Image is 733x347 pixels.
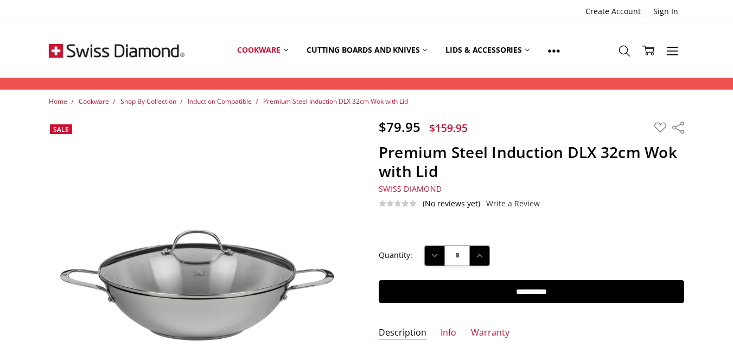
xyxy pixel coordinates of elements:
[188,97,252,106] a: Induction Compatible
[436,26,538,74] a: Lids & Accessories
[539,26,569,75] a: Show All
[486,199,540,208] a: Write a Review
[579,4,647,19] a: Create Account
[429,121,468,135] span: $159.95
[79,97,109,106] a: Cookware
[379,184,442,194] a: Swiss Diamond
[53,125,69,134] span: Sale
[263,97,408,106] a: Premium Steel Induction DLX 32cm Wok with Lid
[297,26,437,74] a: Cutting boards and knives
[49,23,184,78] img: Free Shipping On Every Order
[423,199,480,208] span: (No reviews yet)
[379,143,684,181] h1: Premium Steel Induction DLX 32cm Wok with Lid
[379,118,420,136] span: $79.95
[379,249,412,261] label: Quantity:
[441,327,456,339] a: Info
[471,327,509,339] a: Warranty
[120,97,176,106] a: Shop By Collection
[379,327,426,339] a: Description
[49,97,67,106] a: Home
[647,4,684,19] a: Sign In
[228,26,297,74] a: Cookware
